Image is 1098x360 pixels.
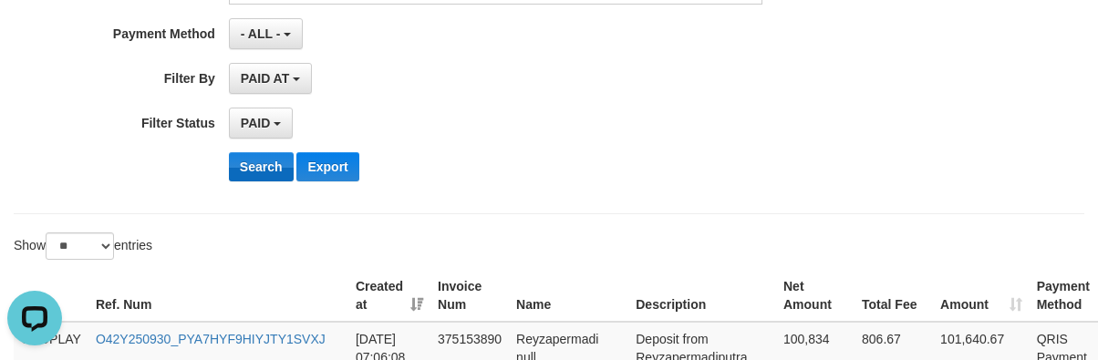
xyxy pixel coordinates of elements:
a: O42Y250930_PYA7HYF9HIYJTY1SVXJ [96,332,326,346]
th: Ref. Num [88,270,348,322]
span: PAID AT [241,71,289,86]
th: Description [628,270,776,322]
button: PAID [229,108,293,139]
select: Showentries [46,232,114,260]
th: Payment Method [1030,270,1097,322]
button: Open LiveChat chat widget [7,7,62,62]
button: - ALL - [229,18,303,49]
span: - ALL - [241,26,281,41]
button: Export [296,152,358,181]
span: PAID [241,116,270,130]
th: Created at: activate to sort column ascending [348,270,430,322]
button: PAID AT [229,63,312,94]
th: Game [14,270,88,322]
button: Search [229,152,294,181]
label: Show entries [14,232,152,260]
th: Name [509,270,628,322]
th: Net Amount [776,270,855,322]
th: Total Fee [855,270,933,322]
th: Amount: activate to sort column ascending [933,270,1030,322]
th: Invoice Num [430,270,509,322]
